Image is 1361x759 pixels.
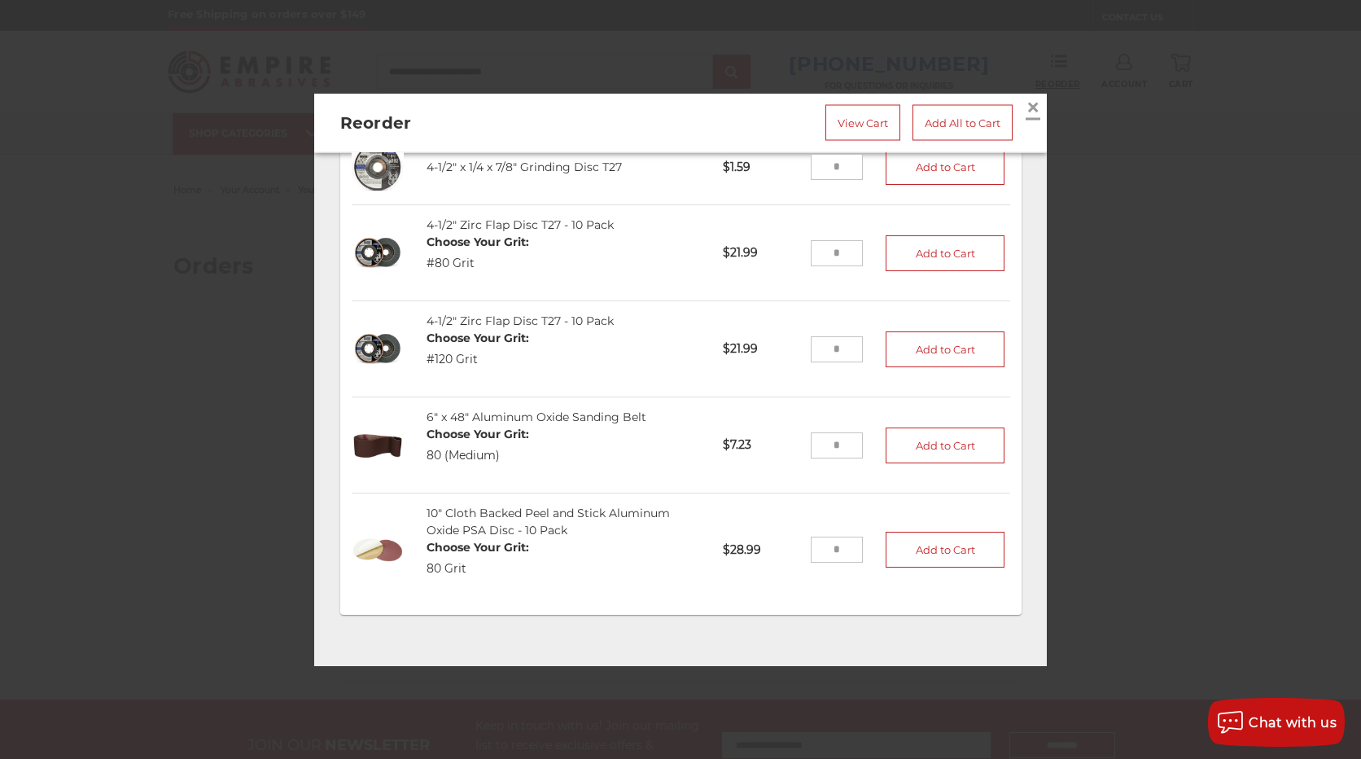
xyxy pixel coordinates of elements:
[427,314,614,329] a: 4-1/2" Zirc Flap Disc T27 - 10 Pack
[427,331,529,348] dt: Choose Your Grit:
[825,105,900,141] a: View Cart
[352,323,405,376] img: 4-1/2
[886,150,1004,186] button: Add to Cart
[886,235,1004,271] button: Add to Cart
[427,561,529,578] dd: 80 Grit
[427,540,529,557] dt: Choose Your Grit:
[427,410,646,425] a: 6" x 48" Aluminum Oxide Sanding Belt
[886,533,1004,568] button: Add to Cart
[1208,698,1345,747] button: Chat with us
[427,218,614,233] a: 4-1/2" Zirc Flap Disc T27 - 10 Pack
[711,530,810,570] p: $28.99
[427,427,529,444] dt: Choose Your Grit:
[1249,715,1337,730] span: Chat with us
[427,256,529,273] dd: #80 Grit
[427,507,670,538] a: 10" Cloth Backed Peel and Stick Aluminum Oxide PSA Disc - 10 Pack
[711,330,810,370] p: $21.99
[352,227,405,280] img: 4-1/2
[352,524,405,577] img: 10
[427,352,529,369] dd: #120 Grit
[352,419,405,472] img: 6
[912,105,1013,141] a: Add All to Cart
[1026,91,1040,123] span: ×
[711,147,810,187] p: $1.59
[427,235,529,252] dt: Choose Your Grit:
[711,234,810,274] p: $21.99
[711,426,810,466] p: $7.23
[886,428,1004,463] button: Add to Cart
[1020,94,1046,121] a: Close
[886,331,1004,367] button: Add to Cart
[427,448,529,465] dd: 80 (Medium)
[352,141,405,194] img: 4-1/2
[427,160,622,174] a: 4-1/2" x 1/4 x 7/8" Grinding Disc T27
[340,111,609,135] h2: Reorder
